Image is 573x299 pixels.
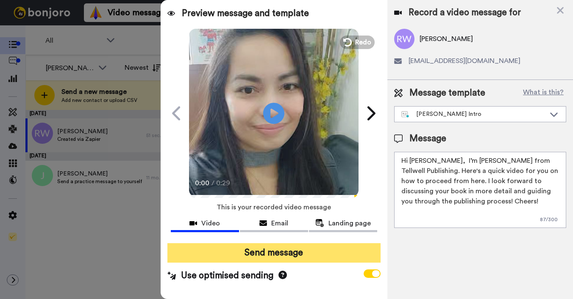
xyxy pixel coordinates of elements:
button: What is this? [520,87,566,99]
div: [PERSON_NAME] Intro [401,110,545,118]
span: Use optimised sending [181,269,273,282]
textarea: Hi [PERSON_NAME], I’m [PERSON_NAME] from Tellwell Publishing. Here's a quick video for you on how... [394,152,566,228]
span: 0:29 [216,178,231,188]
span: / [211,178,214,188]
span: 0:00 [195,178,210,188]
span: Email [271,218,288,228]
span: Message [409,132,446,145]
span: Video [201,218,220,228]
span: This is your recorded video message [217,198,331,217]
span: Message template [409,87,485,99]
img: nextgen-template.svg [401,111,409,118]
span: [EMAIL_ADDRESS][DOMAIN_NAME] [409,56,520,66]
span: Landing page [328,218,371,228]
button: Send message [167,243,381,263]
